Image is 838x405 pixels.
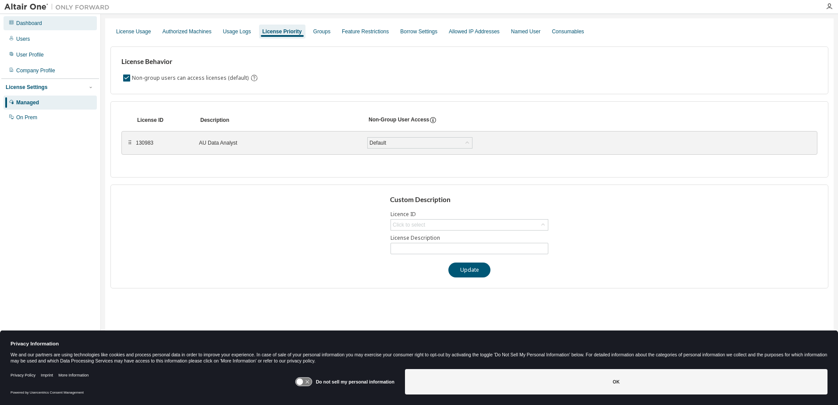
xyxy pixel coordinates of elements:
div: Click to select [393,221,425,228]
label: Licence ID [391,211,548,218]
div: Consumables [552,28,584,35]
label: Non-group users can access licenses (default) [132,73,250,83]
div: Usage Logs [223,28,251,35]
div: User Profile [16,51,44,58]
div: License Priority [263,28,302,35]
div: License ID [137,117,190,124]
div: Allowed IP Addresses [449,28,500,35]
div: Click to select [391,220,548,230]
div: Default [368,138,472,148]
div: Dashboard [16,20,42,27]
div: Managed [16,99,39,106]
div: Default [368,138,387,148]
div: Non-Group User Access [369,116,429,124]
button: Update [448,263,490,277]
div: ⠿ [127,139,132,146]
div: Feature Restrictions [342,28,389,35]
div: AU Data Analyst [199,139,357,146]
div: Borrow Settings [400,28,437,35]
svg: By default any user not assigned to any group can access any license. Turn this setting off to di... [250,74,258,82]
div: License Usage [116,28,151,35]
div: On Prem [16,114,37,121]
div: Users [16,36,30,43]
h3: Custom Description [390,195,549,204]
div: Description [200,117,358,124]
h3: License Behavior [121,57,257,66]
div: Authorized Machines [162,28,211,35]
label: License Description [391,234,548,242]
div: Named User [511,28,540,35]
img: Altair One [4,3,114,11]
div: Groups [313,28,330,35]
div: License Settings [6,84,47,91]
div: Company Profile [16,67,55,74]
div: 130983 [136,139,188,146]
